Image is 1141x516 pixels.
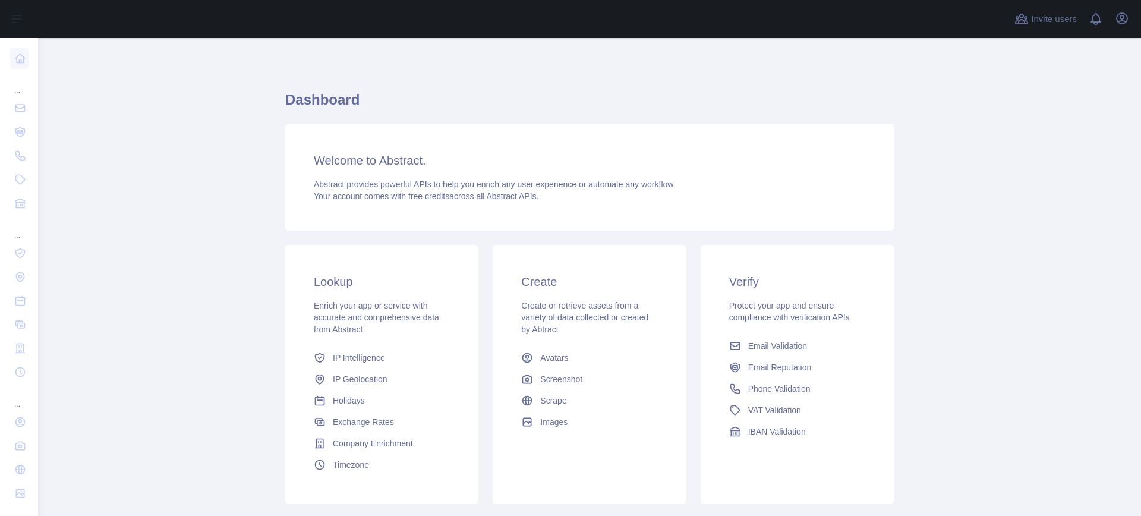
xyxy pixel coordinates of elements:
[333,459,369,471] span: Timezone
[1012,10,1079,29] button: Invite users
[333,352,385,364] span: IP Intelligence
[748,340,807,352] span: Email Validation
[333,373,387,385] span: IP Geolocation
[309,390,455,411] a: Holidays
[540,395,566,407] span: Scrape
[748,383,811,395] span: Phone Validation
[748,426,806,438] span: IBAN Validation
[408,191,449,201] span: free credits
[748,404,801,416] span: VAT Validation
[333,416,394,428] span: Exchange Rates
[314,152,865,169] h3: Welcome to Abstract.
[10,216,29,240] div: ...
[309,411,455,433] a: Exchange Rates
[724,378,870,399] a: Phone Validation
[540,352,568,364] span: Avatars
[540,416,568,428] span: Images
[724,335,870,357] a: Email Validation
[748,361,812,373] span: Email Reputation
[516,347,662,369] a: Avatars
[285,90,894,119] h1: Dashboard
[314,301,439,334] span: Enrich your app or service with accurate and comprehensive data from Abstract
[1031,12,1077,26] span: Invite users
[516,390,662,411] a: Scrape
[729,273,865,290] h3: Verify
[516,369,662,390] a: Screenshot
[309,347,455,369] a: IP Intelligence
[10,385,29,409] div: ...
[314,273,450,290] h3: Lookup
[724,421,870,442] a: IBAN Validation
[314,180,676,189] span: Abstract provides powerful APIs to help you enrich any user experience or automate any workflow.
[309,369,455,390] a: IP Geolocation
[724,399,870,421] a: VAT Validation
[333,395,365,407] span: Holidays
[729,301,850,322] span: Protect your app and ensure compliance with verification APIs
[521,301,648,334] span: Create or retrieve assets from a variety of data collected or created by Abtract
[309,433,455,454] a: Company Enrichment
[516,411,662,433] a: Images
[309,454,455,476] a: Timezone
[333,438,413,449] span: Company Enrichment
[10,71,29,95] div: ...
[521,273,657,290] h3: Create
[540,373,582,385] span: Screenshot
[724,357,870,378] a: Email Reputation
[314,191,538,201] span: Your account comes with across all Abstract APIs.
